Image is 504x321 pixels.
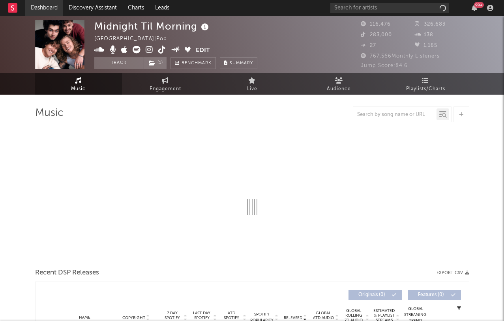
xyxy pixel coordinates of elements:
span: 116,476 [361,22,391,27]
span: 27 [361,43,376,48]
a: Music [35,73,122,95]
a: Playlists/Charts [382,73,469,95]
div: 99 + [474,2,484,8]
button: 99+ [472,5,477,11]
span: Playlists/Charts [406,84,445,94]
button: Features(0) [408,290,461,300]
span: Summary [230,61,253,65]
span: 326,683 [415,22,446,27]
span: 1,165 [415,43,437,48]
button: Export CSV [437,271,469,275]
span: Recent DSP Releases [35,268,99,278]
div: Midnight Til Morning [94,20,211,33]
span: Jump Score: 84.6 [361,63,408,68]
span: ( 1 ) [144,57,167,69]
input: Search by song name or URL [353,112,437,118]
a: Audience [296,73,382,95]
a: Benchmark [170,57,216,69]
button: (1) [144,57,167,69]
a: Engagement [122,73,209,95]
button: Edit [196,46,210,56]
input: Search for artists [330,3,449,13]
span: 767,566 Monthly Listeners [361,54,440,59]
button: Track [94,57,144,69]
button: Originals(0) [348,290,402,300]
span: 283,000 [361,32,392,37]
span: Released [284,315,302,320]
span: Audience [327,84,351,94]
div: Name [59,315,111,321]
span: Engagement [150,84,181,94]
button: Summary [220,57,257,69]
div: [GEOGRAPHIC_DATA] | Pop [94,34,176,44]
span: Live [247,84,257,94]
span: Copyright [122,315,145,320]
span: 138 [415,32,433,37]
span: Music [71,84,86,94]
span: Benchmark [182,59,212,68]
span: Features ( 0 ) [413,293,449,297]
span: Originals ( 0 ) [354,293,390,297]
a: Live [209,73,296,95]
